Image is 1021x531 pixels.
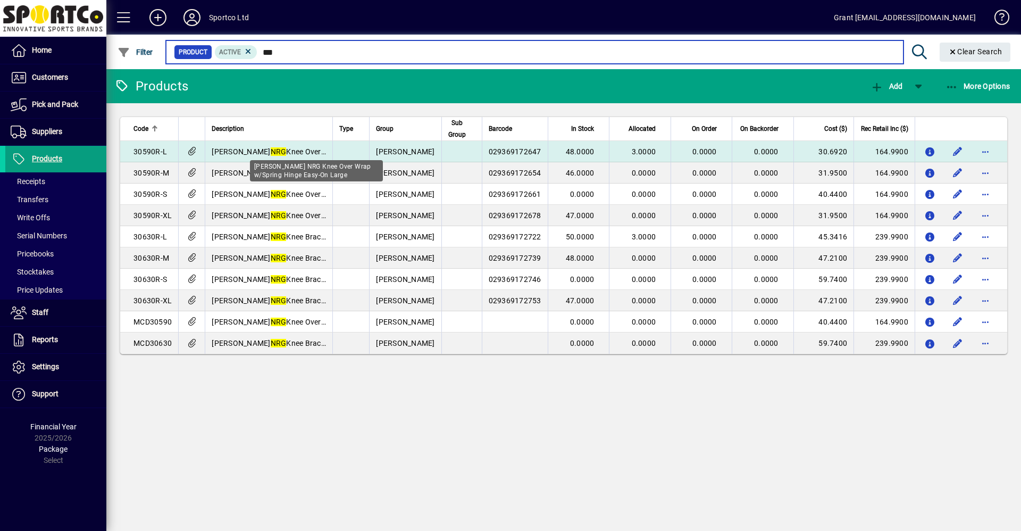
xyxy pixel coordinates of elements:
[32,362,59,371] span: Settings
[977,228,994,245] button: More options
[11,213,50,222] span: Write Offs
[793,333,853,354] td: 59.7400
[5,37,106,64] a: Home
[871,82,902,90] span: Add
[692,296,717,305] span: 0.0000
[754,169,779,177] span: 0.0000
[376,339,434,347] span: [PERSON_NAME]
[32,154,62,163] span: Products
[133,233,167,241] span: 30630R-L
[5,227,106,245] a: Serial Numbers
[212,211,454,220] span: [PERSON_NAME] Knee Over Wrap w/Spring Hinge Easy-On X-Large
[949,164,966,181] button: Edit
[376,169,434,177] span: [PERSON_NAME]
[940,43,1011,62] button: Clear
[339,123,363,135] div: Type
[133,318,172,326] span: MCD30590
[271,296,287,305] em: NRG
[271,275,287,284] em: NRG
[943,77,1013,96] button: More Options
[853,205,915,226] td: 164.9900
[632,318,656,326] span: 0.0000
[5,172,106,190] a: Receipts
[566,296,595,305] span: 47.0000
[11,286,63,294] span: Price Updates
[793,311,853,333] td: 40.4400
[692,190,717,198] span: 0.0000
[570,339,595,347] span: 0.0000
[632,233,656,241] span: 3.0000
[977,313,994,330] button: More options
[949,186,966,203] button: Edit
[977,164,994,181] button: More options
[250,160,383,181] div: [PERSON_NAME] NRG Knee Over Wrap w/Spring Hinge Easy-On Large
[739,123,788,135] div: On Backorder
[5,245,106,263] a: Pricebooks
[5,263,106,281] a: Stocktakes
[949,271,966,288] button: Edit
[489,296,541,305] span: 029369172753
[489,147,541,156] span: 029369172647
[114,78,188,95] div: Products
[632,275,656,284] span: 0.0000
[489,233,541,241] span: 029369172722
[793,184,853,205] td: 40.4400
[212,190,446,198] span: [PERSON_NAME] Knee Over Wrap w/Spring Hinge Easy-On Small
[570,275,595,284] span: 0.0000
[32,100,78,109] span: Pick and Pack
[212,275,443,284] span: [PERSON_NAME] Knee Brace w/ Spring Hinge Heavy-Duty Small
[11,250,54,258] span: Pricebooks
[566,254,595,262] span: 48.0000
[566,211,595,220] span: 47.0000
[209,9,249,26] div: Sportco Ltd
[212,296,451,305] span: [PERSON_NAME] Knee Brace w/ Spring Hinge Heavy-Duty X-Large
[986,2,1008,37] a: Knowledge Base
[212,233,444,241] span: [PERSON_NAME] Knee Brace w/ Spring Hinge Heavy-Duty Large
[376,296,434,305] span: [PERSON_NAME]
[571,123,594,135] span: In Stock
[489,211,541,220] span: 029369172678
[793,141,853,162] td: 30.6920
[32,308,48,317] span: Staff
[489,275,541,284] span: 029369172746
[133,169,169,177] span: 30590R-M
[853,162,915,184] td: 164.9900
[861,123,908,135] span: Rec Retail Inc ($)
[692,169,717,177] span: 0.0000
[793,205,853,226] td: 31.9500
[489,123,512,135] span: Barcode
[32,335,58,344] span: Reports
[632,296,656,305] span: 0.0000
[30,422,77,431] span: Financial Year
[977,335,994,352] button: More options
[949,228,966,245] button: Edit
[754,211,779,220] span: 0.0000
[118,48,153,56] span: Filter
[133,211,172,220] span: 30590R-XL
[271,147,287,156] em: NRG
[5,209,106,227] a: Write Offs
[271,318,287,326] em: NRG
[948,47,1002,56] span: Clear Search
[754,190,779,198] span: 0.0000
[5,300,106,326] a: Staff
[339,123,353,135] span: Type
[632,339,656,347] span: 0.0000
[853,311,915,333] td: 164.9900
[11,268,54,276] span: Stocktakes
[271,254,287,262] em: NRG
[376,123,394,135] span: Group
[632,254,656,262] span: 0.0000
[215,45,257,59] mat-chip: Activation Status: Active
[212,169,455,177] span: [PERSON_NAME] Knee Over Wrap w/Spring Hinge Easy-On Medium
[376,318,434,326] span: [PERSON_NAME]
[219,48,241,56] span: Active
[949,292,966,309] button: Edit
[692,275,717,284] span: 0.0000
[448,117,466,140] span: Sub Group
[566,147,595,156] span: 48.0000
[754,147,779,156] span: 0.0000
[179,47,207,57] span: Product
[853,226,915,247] td: 239.9900
[376,233,434,241] span: [PERSON_NAME]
